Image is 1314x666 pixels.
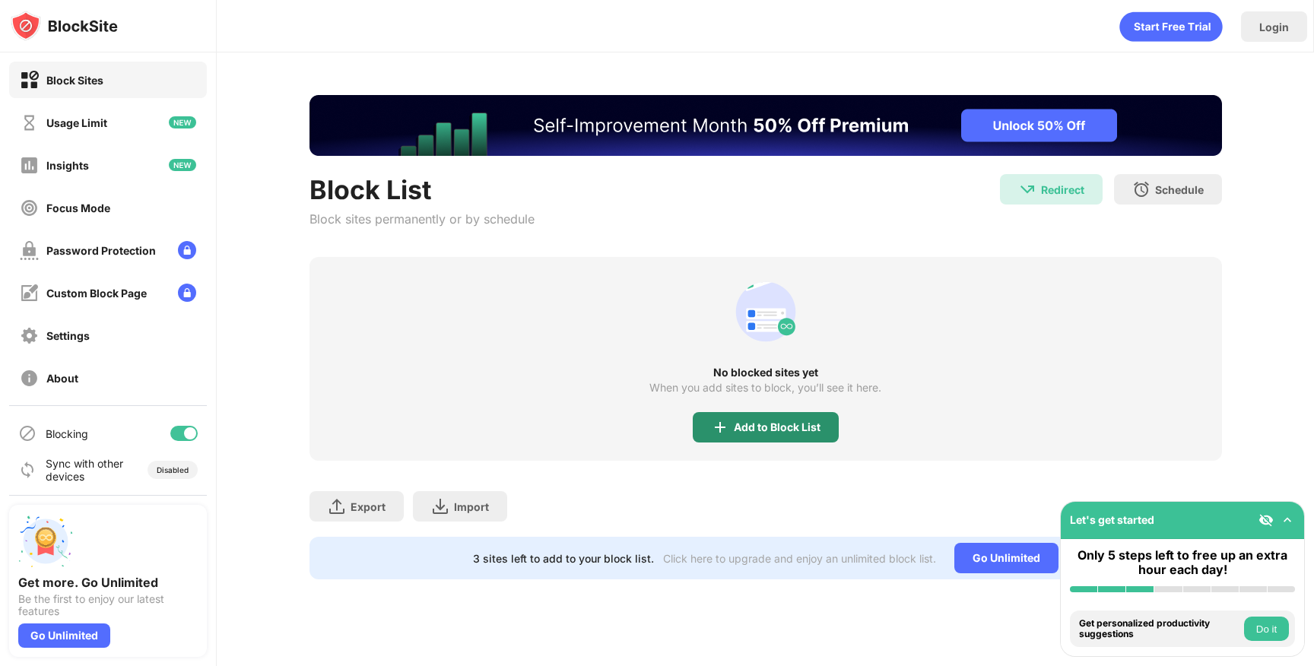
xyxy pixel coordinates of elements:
[454,500,489,513] div: Import
[46,159,89,172] div: Insights
[954,543,1058,573] div: Go Unlimited
[1280,512,1295,528] img: omni-setup-toggle.svg
[178,284,196,302] img: lock-menu.svg
[20,326,39,345] img: settings-off.svg
[11,11,118,41] img: logo-blocksite.svg
[1119,11,1223,42] div: animation
[1070,548,1295,577] div: Only 5 steps left to free up an extra hour each day!
[20,241,39,260] img: password-protection-off.svg
[46,427,88,440] div: Blocking
[729,275,802,348] div: animation
[20,156,39,175] img: insights-off.svg
[18,623,110,648] div: Go Unlimited
[20,113,39,132] img: time-usage-off.svg
[46,457,124,483] div: Sync with other devices
[734,421,820,433] div: Add to Block List
[18,424,36,442] img: blocking-icon.svg
[46,329,90,342] div: Settings
[663,552,936,565] div: Click here to upgrade and enjoy an unlimited block list.
[351,500,386,513] div: Export
[1070,513,1154,526] div: Let's get started
[46,372,78,385] div: About
[20,198,39,217] img: focus-off.svg
[649,382,881,394] div: When you add sites to block, you’ll see it here.
[1244,617,1289,641] button: Do it
[20,369,39,388] img: about-off.svg
[18,593,198,617] div: Be the first to enjoy our latest features
[157,465,189,474] div: Disabled
[178,241,196,259] img: lock-menu.svg
[169,116,196,128] img: new-icon.svg
[309,95,1222,156] iframe: Banner
[309,211,535,227] div: Block sites permanently or by schedule
[309,174,535,205] div: Block List
[20,284,39,303] img: customize-block-page-off.svg
[46,74,103,87] div: Block Sites
[309,366,1222,379] div: No blocked sites yet
[18,461,36,479] img: sync-icon.svg
[46,287,147,300] div: Custom Block Page
[169,159,196,171] img: new-icon.svg
[18,514,73,569] img: push-unlimited.svg
[46,201,110,214] div: Focus Mode
[46,244,156,257] div: Password Protection
[46,116,107,129] div: Usage Limit
[1079,618,1240,640] div: Get personalized productivity suggestions
[20,71,39,90] img: block-on.svg
[18,575,198,590] div: Get more. Go Unlimited
[1041,183,1084,196] div: Redirect
[473,552,654,565] div: 3 sites left to add to your block list.
[1258,512,1274,528] img: eye-not-visible.svg
[1155,183,1204,196] div: Schedule
[1259,21,1289,33] div: Login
